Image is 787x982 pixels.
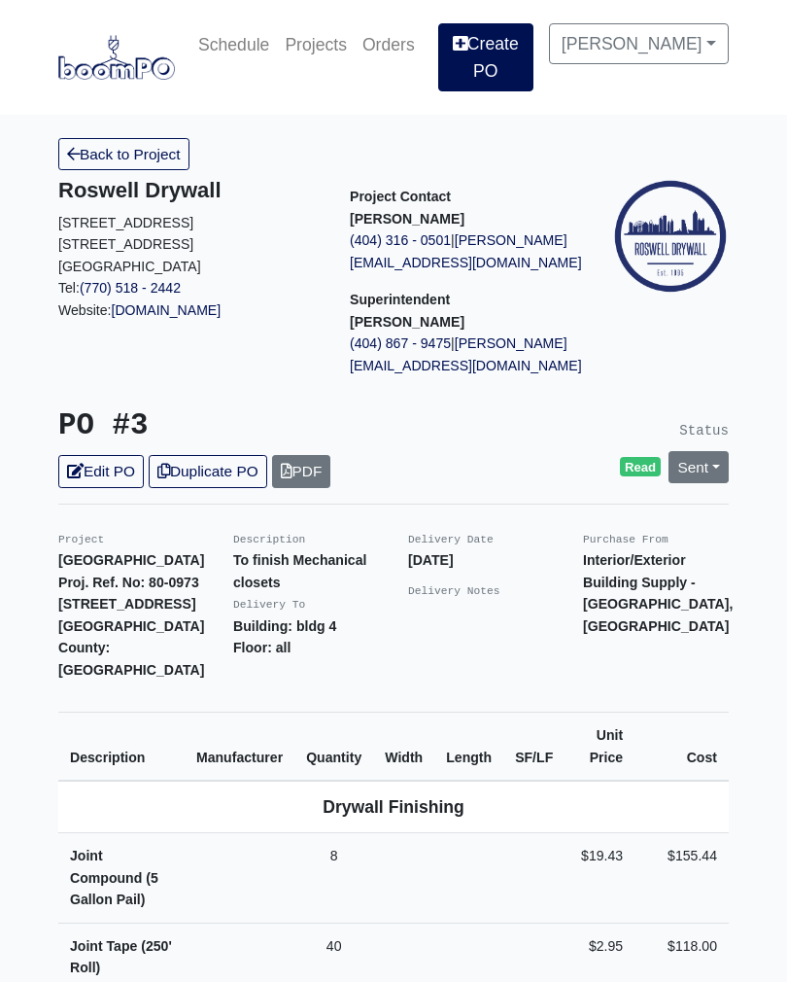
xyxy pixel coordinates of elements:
[277,23,355,66] a: Projects
[434,713,503,782] th: Length
[549,23,729,64] a: [PERSON_NAME]
[323,797,464,817] b: Drywall Finishing
[350,314,464,330] strong: [PERSON_NAME]
[58,534,104,545] small: Project
[58,552,204,568] strong: [GEOGRAPHIC_DATA]
[355,23,423,66] a: Orders
[233,534,305,545] small: Description
[58,138,189,170] a: Back to Project
[58,212,321,234] p: [STREET_ADDRESS]
[350,335,582,373] a: [PERSON_NAME][EMAIL_ADDRESS][DOMAIN_NAME]
[565,833,634,924] td: $19.43
[190,23,277,66] a: Schedule
[350,333,612,376] p: |
[408,552,454,568] strong: [DATE]
[350,232,582,270] a: [PERSON_NAME][EMAIL_ADDRESS][DOMAIN_NAME]
[58,35,175,80] img: boomPO
[58,575,199,590] strong: Proj. Ref. No: 80-0973
[185,713,294,782] th: Manufacturer
[233,618,336,634] strong: Building: bldg 4
[350,211,464,227] strong: [PERSON_NAME]
[565,713,634,782] th: Unit Price
[233,552,366,590] strong: To finish Mechanical closets
[634,713,729,782] th: Cost
[408,585,500,597] small: Delivery Notes
[58,596,196,612] strong: [STREET_ADDRESS]
[149,455,267,487] a: Duplicate PO
[583,549,729,637] p: Interior/Exterior Building Supply - [GEOGRAPHIC_DATA], [GEOGRAPHIC_DATA]
[503,713,565,782] th: SF/LF
[58,713,185,782] th: Description
[58,455,144,487] a: Edit PO
[112,302,222,318] a: [DOMAIN_NAME]
[350,292,450,307] span: Superintendent
[438,23,533,91] a: Create PO
[620,457,662,476] span: Read
[58,277,321,299] p: Tel:
[58,178,321,321] div: Website:
[58,233,321,256] p: [STREET_ADDRESS]
[350,335,451,351] a: (404) 867 - 9475
[70,938,172,976] strong: Joint Tape (250' Roll)
[634,833,729,924] td: $155.44
[80,280,181,296] a: (770) 518 - 2442
[583,534,668,545] small: Purchase From
[272,455,331,487] a: PDF
[58,640,204,678] strong: County: [GEOGRAPHIC_DATA]
[233,599,305,611] small: Delivery To
[294,833,373,924] td: 8
[233,640,291,655] strong: Floor: all
[668,451,729,483] a: Sent
[679,423,729,438] small: Status
[350,229,612,273] p: |
[350,232,451,248] a: (404) 316 - 0501
[58,178,321,203] h5: Roswell Drywall
[58,256,321,278] p: [GEOGRAPHIC_DATA]
[350,189,451,204] span: Project Contact
[294,713,373,782] th: Quantity
[58,408,379,444] h3: PO #3
[70,848,158,907] strong: Joint Compound (5 Gallon Pail)
[58,618,204,634] strong: [GEOGRAPHIC_DATA]
[408,534,494,545] small: Delivery Date
[373,713,434,782] th: Width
